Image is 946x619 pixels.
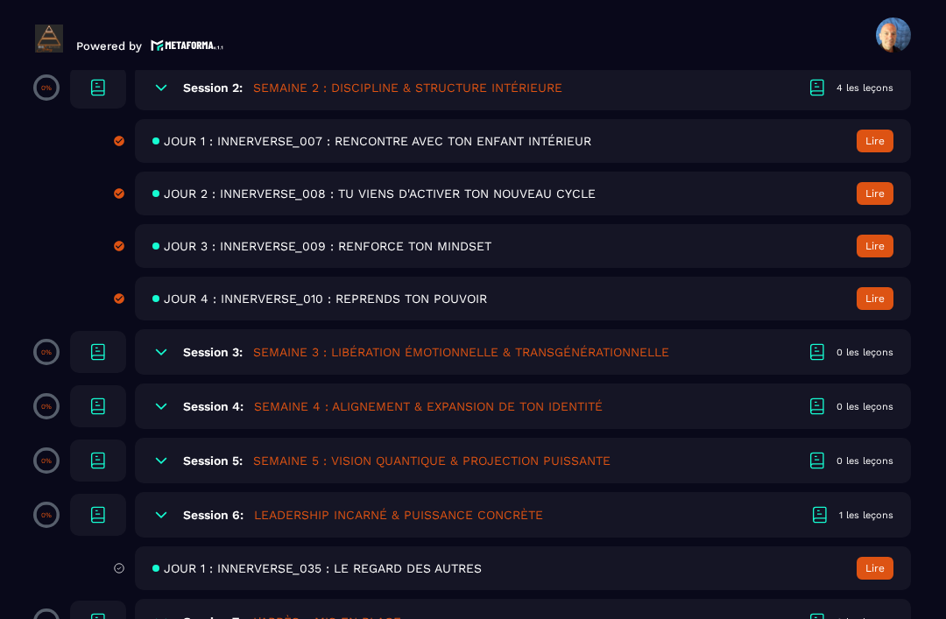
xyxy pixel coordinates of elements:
h6: Session 5: [183,454,243,468]
div: 0 les leçons [837,400,893,413]
p: Powered by [76,39,142,53]
h5: LEADERSHIP INCARNÉ & PUISSANCE CONCRÈTE [254,506,543,524]
p: 0% [41,84,52,92]
button: Lire [857,235,893,257]
p: 0% [41,457,52,465]
span: JOUR 4 : INNERVERSE_010 : REPRENDS TON POUVOIR [164,292,487,306]
div: 0 les leçons [837,346,893,359]
div: 4 les leçons [837,81,893,95]
p: 0% [41,348,52,356]
span: JOUR 1 : INNERVERSE_007 : RENCONTRE AVEC TON ENFANT INTÉRIEUR [164,134,591,148]
button: Lire [857,287,893,310]
span: JOUR 3 : INNERVERSE_009 : RENFORCE TON MINDSET [164,239,491,253]
span: JOUR 2 : INNERVERSE_008 : TU VIENS D'ACTIVER TON NOUVEAU CYCLE [164,186,596,200]
div: 1 les leçons [839,509,893,522]
h5: SEMAINE 2 : DISCIPLINE & STRUCTURE INTÉRIEURE [253,79,562,96]
h5: SEMAINE 4 : ALIGNEMENT & EXPANSION DE TON IDENTITÉ [254,397,603,415]
h5: SEMAINE 3 : LIBÉRATION ÉMOTIONNELLE & TRANSGÉNÉRATIONNELLE [253,343,669,361]
h6: Session 4: [183,399,244,413]
div: 0 les leçons [837,454,893,468]
h6: Session 3: [183,345,243,359]
button: Lire [857,182,893,205]
p: 0% [41,403,52,411]
p: 0% [41,511,52,519]
h6: Session 2: [183,81,243,95]
span: JOUR 1 : INNERVERSE_035 : LE REGARD DES AUTRES [164,561,482,575]
img: logo-branding [35,25,63,53]
button: Lire [857,130,893,152]
h5: SEMAINE 5 : VISION QUANTIQUE & PROJECTION PUISSANTE [253,452,611,469]
button: Lire [857,557,893,580]
h6: Session 6: [183,508,244,522]
img: logo [151,38,224,53]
